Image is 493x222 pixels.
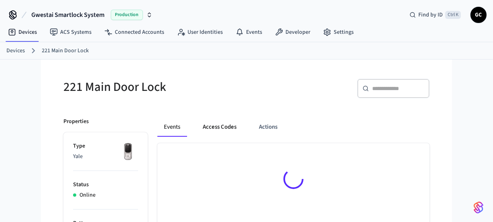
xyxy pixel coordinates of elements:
[445,11,461,19] span: Ctrl K
[6,47,25,55] a: Devices
[79,191,96,199] p: Online
[111,10,143,20] span: Production
[171,25,229,39] a: User Identities
[196,117,243,137] button: Access Codes
[157,117,430,137] div: ant example
[253,117,284,137] button: Actions
[43,25,98,39] a: ACS Systems
[73,142,138,150] p: Type
[2,25,43,39] a: Devices
[418,11,443,19] span: Find by ID
[269,25,317,39] a: Developer
[118,142,138,162] img: Yale Assure Touchscreen Wifi Smart Lock, Satin Nickel, Front
[31,10,104,20] span: Gwestai Smartlock System
[73,181,138,189] p: Status
[474,201,483,214] img: SeamLogoGradient.69752ec5.svg
[63,117,89,126] p: Properties
[471,8,486,22] span: GC
[157,117,187,137] button: Events
[229,25,269,39] a: Events
[317,25,360,39] a: Settings
[63,79,242,95] h5: 221 Main Door Lock
[73,152,138,161] p: Yale
[471,7,487,23] button: GC
[42,47,89,55] a: 221 Main Door Lock
[98,25,171,39] a: Connected Accounts
[403,8,467,22] div: Find by IDCtrl K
